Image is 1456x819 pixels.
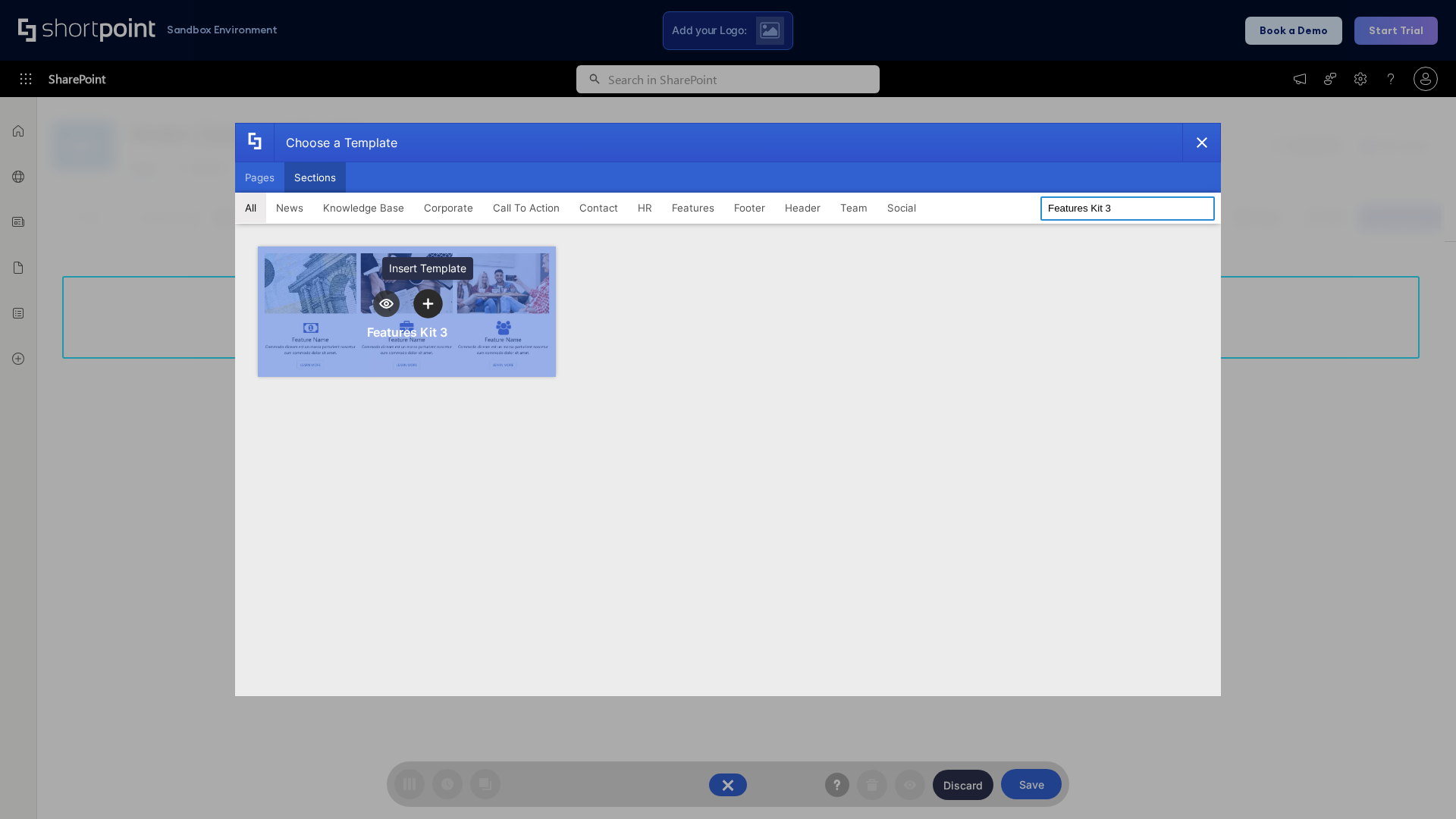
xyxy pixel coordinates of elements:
iframe: Chat Widget [1183,643,1456,819]
input: Search [1040,196,1215,221]
button: Footer [724,193,775,223]
button: Header [775,193,830,223]
button: Corporate [414,193,483,223]
button: Contact [570,193,628,223]
button: Call To Action [483,193,570,223]
button: Features [662,193,724,223]
button: All [235,193,266,223]
div: template selector [235,123,1221,696]
button: HR [628,193,662,223]
button: Sections [284,162,346,193]
button: Team [830,193,877,223]
button: Knowledge Base [313,193,414,223]
button: Social [877,193,926,223]
div: Choose a Template [274,124,397,162]
button: Pages [235,162,284,193]
div: Features Kit 3 [367,325,447,340]
button: News [266,193,313,223]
